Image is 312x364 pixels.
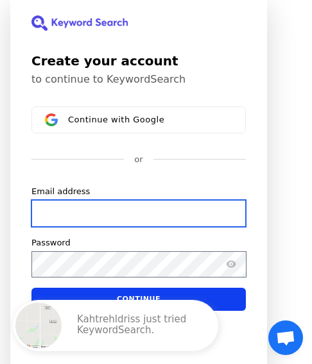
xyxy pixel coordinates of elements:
[134,154,143,165] p: or
[77,314,205,337] p: Kahtrehldriss just tried KeywordSearch.
[31,73,246,86] p: to continue to KeywordSearch
[31,15,128,31] img: KeywordSearch
[31,186,90,197] label: Email address
[31,237,71,249] label: Password
[223,257,239,272] button: Show password
[15,302,62,349] img: United States
[268,320,303,355] a: Open chat
[31,106,246,133] button: Sign in with GoogleContinue with Google
[45,113,58,126] img: Sign in with Google
[31,51,246,70] h1: Create your account
[31,288,246,311] button: Continue
[68,115,164,125] span: Continue with Google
